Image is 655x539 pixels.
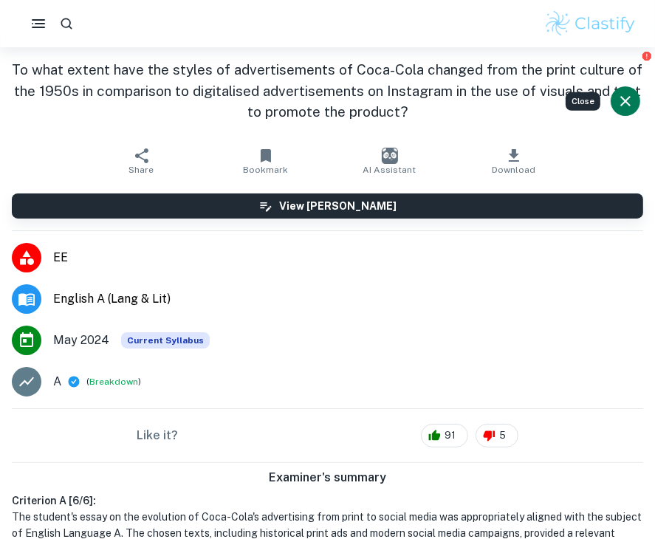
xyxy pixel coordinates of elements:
p: A [53,373,61,391]
img: Clastify logo [543,9,637,38]
span: EE [53,249,643,267]
span: AI Assistant [363,165,416,175]
div: This exemplar is based on the current syllabus. Feel free to refer to it for inspiration/ideas wh... [121,332,210,349]
button: View [PERSON_NAME] [12,193,643,219]
div: 91 [421,424,468,447]
span: English A (Lang & Lit) [53,290,643,308]
h1: To what extent have the styles of advertisements of Coca-Cola changed from the print culture of t... [12,59,643,123]
span: Current Syllabus [121,332,210,349]
span: ( ) [86,374,141,388]
h6: Criterion A [ 6 / 6 ]: [12,492,643,509]
h6: Like it? [137,427,178,444]
img: AI Assistant [382,148,398,164]
button: Close [611,86,640,116]
button: AI Assistant [328,140,452,182]
h6: View [PERSON_NAME] [279,198,397,214]
span: May 2024 [53,332,109,349]
button: Download [452,140,576,182]
div: 5 [476,424,518,447]
span: Share [129,165,154,175]
span: 91 [436,428,464,443]
div: Close [566,92,600,111]
button: Breakdown [89,375,138,388]
button: Report issue [641,50,652,61]
span: Download [492,165,535,175]
h6: Examiner's summary [6,469,649,487]
button: Bookmark [204,140,328,182]
span: 5 [491,428,514,443]
span: Bookmark [243,165,288,175]
button: Share [80,140,204,182]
